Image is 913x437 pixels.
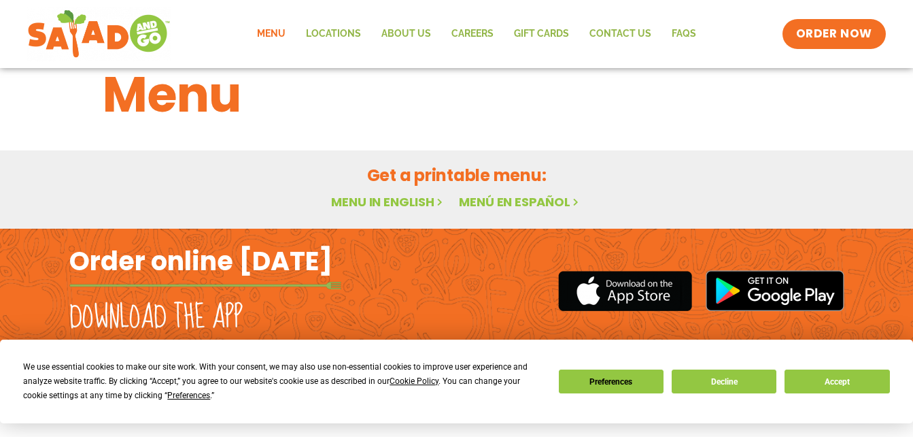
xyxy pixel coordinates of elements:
[459,193,581,210] a: Menú en español
[661,18,706,50] a: FAQs
[247,18,296,50] a: Menu
[69,282,341,289] img: fork
[296,18,371,50] a: Locations
[247,18,706,50] nav: Menu
[672,370,776,393] button: Decline
[69,299,243,337] h2: Download the app
[331,193,445,210] a: Menu in English
[23,360,542,403] div: We use essential cookies to make our site work. With your consent, we may also use non-essential ...
[782,19,886,49] a: ORDER NOW
[441,18,504,50] a: Careers
[167,391,210,400] span: Preferences
[504,18,579,50] a: GIFT CARDS
[579,18,661,50] a: Contact Us
[559,370,664,393] button: Preferences
[103,163,811,187] h2: Get a printable menu:
[103,58,811,131] h1: Menu
[390,376,438,386] span: Cookie Policy
[796,26,872,42] span: ORDER NOW
[785,370,889,393] button: Accept
[27,7,171,61] img: new-SAG-logo-768×292
[706,270,844,311] img: google_play
[69,244,332,278] h2: Order online [DATE]
[371,18,441,50] a: About Us
[558,269,692,313] img: appstore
